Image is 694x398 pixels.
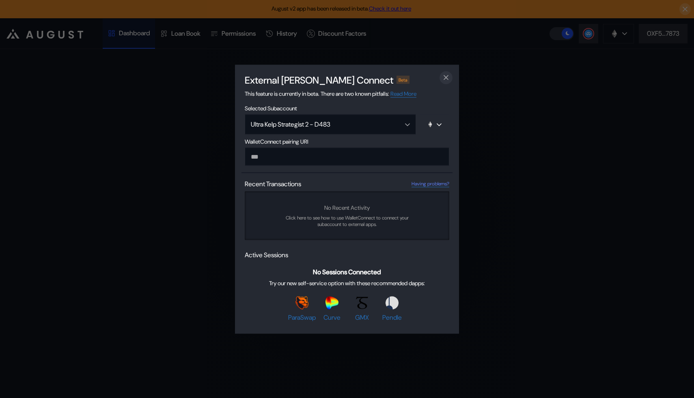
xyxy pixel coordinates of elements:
[245,250,288,259] span: Active Sessions
[313,268,381,276] span: No Sessions Connected
[245,114,416,134] button: Open menu
[348,297,376,322] a: GMXGMX
[386,297,399,310] img: Pendle
[245,90,416,97] span: This feature is currently in beta. There are two known pitfalls:
[355,313,369,322] span: GMX
[269,280,425,287] span: Try our new self-service option with these recommended dapps:
[245,179,301,188] span: Recent Transactions
[382,313,402,322] span: Pendle
[440,71,453,84] button: close modal
[325,297,338,310] img: Curve
[419,114,449,134] button: chain logo
[288,313,316,322] span: ParaSwap
[324,204,370,211] span: No Recent Activity
[427,121,433,127] img: chain logo
[323,313,341,322] span: Curve
[288,297,316,322] a: ParaSwapParaSwap
[378,297,406,322] a: PendlePendle
[251,120,392,129] div: Ultra Kelp Strategist 2 - D483
[277,214,417,227] span: Click here to see how to use WalletConnect to connect your subaccount to external apps.
[412,180,449,187] a: Having problems?
[318,297,346,322] a: CurveCurve
[295,297,308,310] img: ParaSwap
[356,297,369,310] img: GMX
[245,191,449,240] a: No Recent ActivityClick here to see how to use WalletConnect to connect your subaccount to extern...
[397,75,410,84] div: Beta
[245,73,393,86] h2: External [PERSON_NAME] Connect
[245,104,449,112] span: Selected Subaccount
[245,138,449,145] span: WalletConnect pairing URI
[390,90,416,97] a: Read More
